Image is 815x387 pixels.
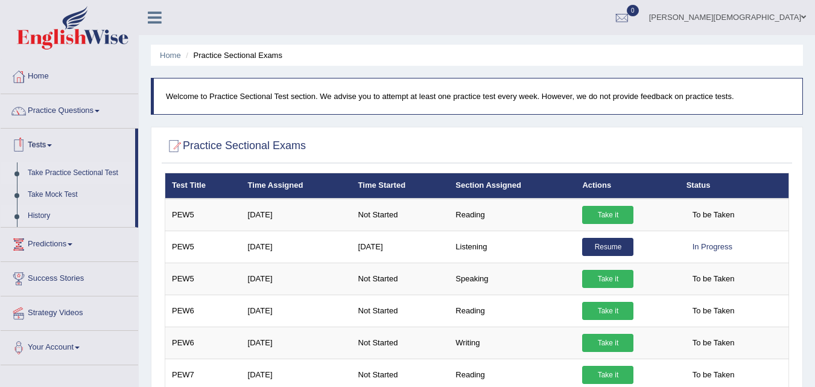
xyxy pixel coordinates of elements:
a: Success Stories [1,262,138,292]
a: Take it [582,366,633,384]
a: Resume [582,238,633,256]
td: [DATE] [352,231,449,263]
a: Home [160,51,181,60]
td: Speaking [449,263,576,295]
a: Take it [582,302,633,320]
a: Strategy Videos [1,296,138,327]
td: Not Started [352,263,449,295]
td: [DATE] [241,263,352,295]
span: To be Taken [687,366,741,384]
a: Home [1,60,138,90]
td: Reading [449,295,576,327]
p: Welcome to Practice Sectional Test section. We advise you to attempt at least one practice test e... [166,91,790,102]
span: To be Taken [687,302,741,320]
a: Take Mock Test [22,184,135,206]
a: Take it [582,334,633,352]
a: Tests [1,129,135,159]
td: [DATE] [241,199,352,231]
td: PEW6 [165,327,241,359]
td: Reading [449,199,576,231]
span: To be Taken [687,334,741,352]
a: Your Account [1,331,138,361]
td: Not Started [352,295,449,327]
th: Status [680,173,789,199]
td: [DATE] [241,327,352,359]
th: Test Title [165,173,241,199]
th: Actions [576,173,679,199]
span: To be Taken [687,270,741,288]
th: Section Assigned [449,173,576,199]
a: History [22,205,135,227]
th: Time Assigned [241,173,352,199]
td: Not Started [352,327,449,359]
h2: Practice Sectional Exams [165,137,306,155]
a: Take it [582,206,633,224]
td: PEW5 [165,231,241,263]
a: Predictions [1,228,138,258]
td: PEW5 [165,199,241,231]
span: 0 [627,5,639,16]
a: Practice Questions [1,94,138,124]
th: Time Started [352,173,449,199]
li: Practice Sectional Exams [183,50,282,61]
div: In Progress [687,238,738,256]
td: PEW5 [165,263,241,295]
td: Writing [449,327,576,359]
td: [DATE] [241,295,352,327]
a: Take it [582,270,633,288]
a: Take Practice Sectional Test [22,162,135,184]
td: Not Started [352,199,449,231]
span: To be Taken [687,206,741,224]
td: [DATE] [241,231,352,263]
td: Listening [449,231,576,263]
td: PEW6 [165,295,241,327]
